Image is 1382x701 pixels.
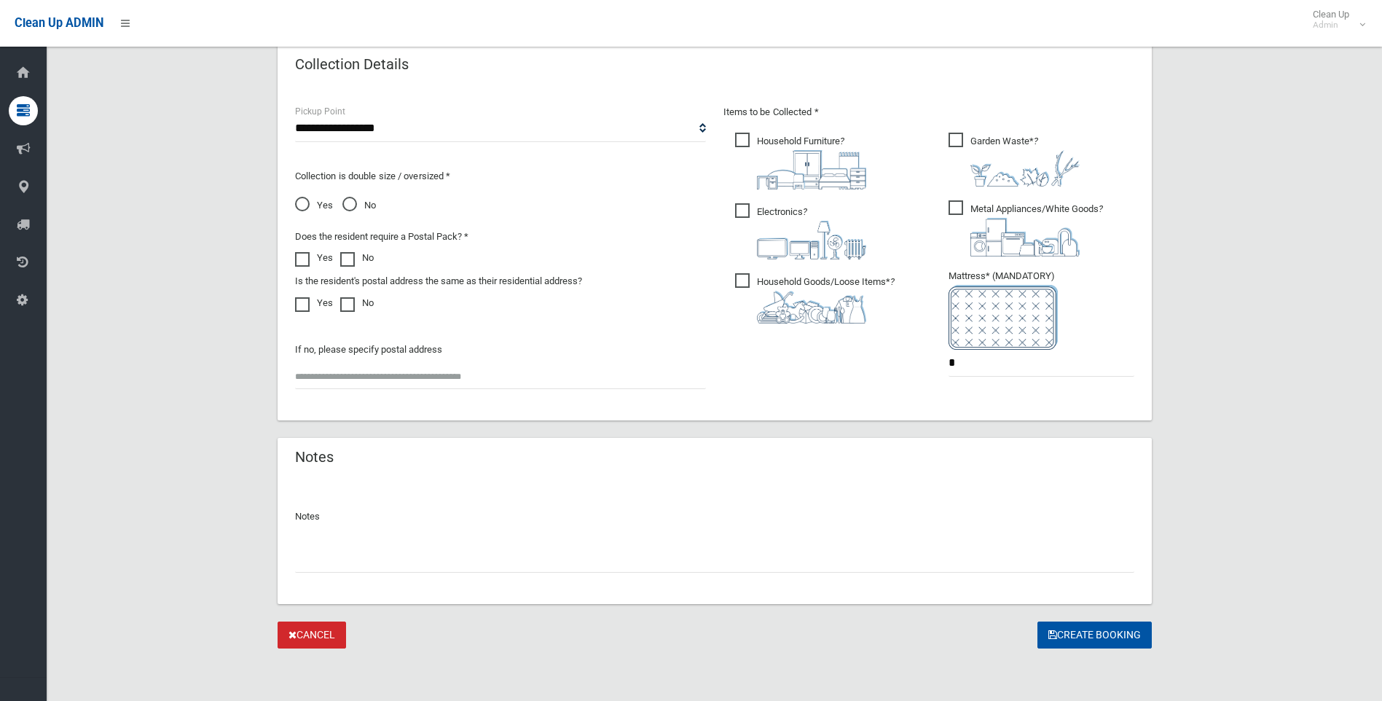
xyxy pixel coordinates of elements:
[949,133,1080,187] span: Garden Waste*
[1306,9,1364,31] span: Clean Up
[1037,622,1152,649] button: Create Booking
[723,103,1134,121] p: Items to be Collected *
[295,508,1134,525] p: Notes
[970,150,1080,187] img: 4fd8a5c772b2c999c83690221e5242e0.png
[757,291,866,324] img: b13cc3517677393f34c0a387616ef184.png
[342,197,376,214] span: No
[1313,20,1349,31] small: Admin
[15,16,103,30] span: Clean Up ADMIN
[949,270,1134,350] span: Mattress* (MANDATORY)
[735,133,866,189] span: Household Furniture
[340,294,374,312] label: No
[757,136,866,189] i: ?
[278,50,426,79] header: Collection Details
[757,150,866,189] img: aa9efdbe659d29b613fca23ba79d85cb.png
[295,168,706,185] p: Collection is double size / oversized *
[949,200,1103,256] span: Metal Appliances/White Goods
[295,294,333,312] label: Yes
[295,228,468,246] label: Does the resident require a Postal Pack? *
[735,273,895,324] span: Household Goods/Loose Items*
[757,276,895,324] i: ?
[295,249,333,267] label: Yes
[278,622,346,649] a: Cancel
[340,249,374,267] label: No
[757,206,866,259] i: ?
[295,197,333,214] span: Yes
[278,443,351,471] header: Notes
[949,285,1058,350] img: e7408bece873d2c1783593a074e5cb2f.png
[970,203,1103,256] i: ?
[295,341,442,359] label: If no, please specify postal address
[757,221,866,259] img: 394712a680b73dbc3d2a6a3a7ffe5a07.png
[735,203,866,259] span: Electronics
[295,273,582,290] label: Is the resident's postal address the same as their residential address?
[970,136,1080,187] i: ?
[970,218,1080,256] img: 36c1b0289cb1767239cdd3de9e694f19.png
